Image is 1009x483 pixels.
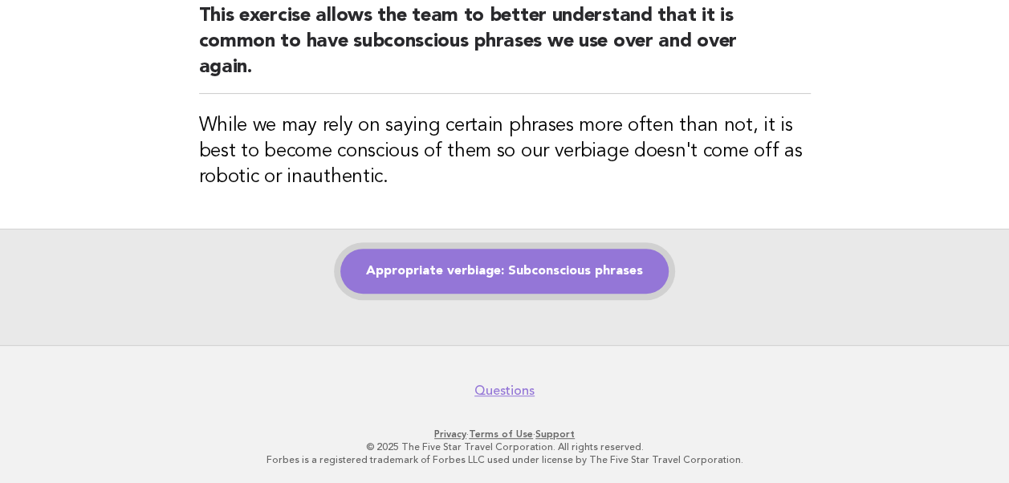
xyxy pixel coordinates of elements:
p: · · [22,428,987,440]
p: Forbes is a registered trademark of Forbes LLC used under license by The Five Star Travel Corpora... [22,453,987,466]
a: Support [535,428,575,440]
a: Privacy [434,428,466,440]
a: Appropriate verbiage: Subconscious phrases [340,249,669,294]
a: Terms of Use [469,428,533,440]
p: © 2025 The Five Star Travel Corporation. All rights reserved. [22,440,987,453]
h2: This exercise allows the team to better understand that it is common to have subconscious phrases... [199,3,811,94]
h3: While we may rely on saying certain phrases more often than not, it is best to become conscious o... [199,113,811,190]
a: Questions [474,383,535,399]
